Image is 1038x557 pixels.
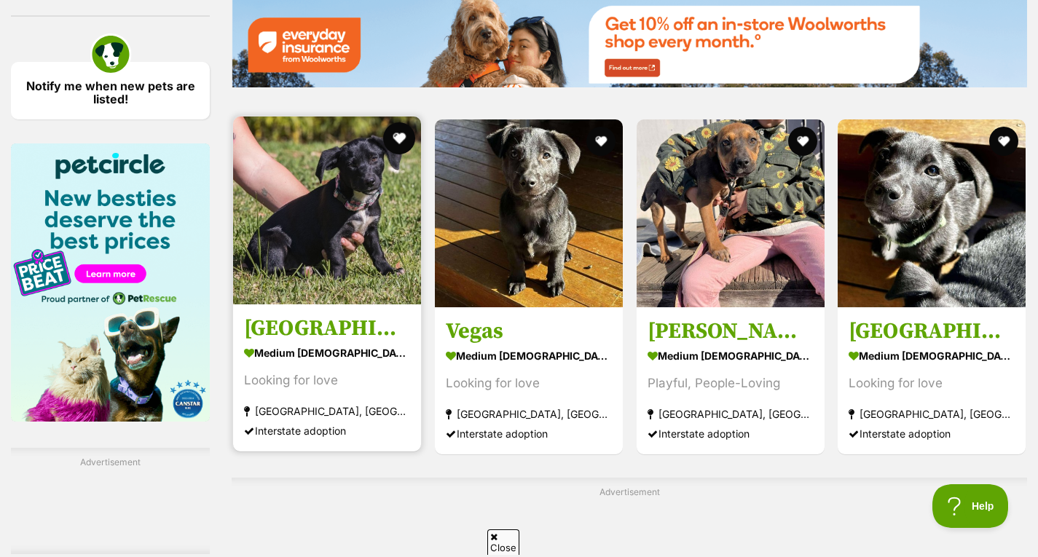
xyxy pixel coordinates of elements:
div: Interstate adoption [648,424,814,443]
a: [PERSON_NAME] medium [DEMOGRAPHIC_DATA] Dog Playful, People-Loving [GEOGRAPHIC_DATA], [GEOGRAPHIC... [637,307,825,454]
a: [GEOGRAPHIC_DATA] medium [DEMOGRAPHIC_DATA] Dog Looking for love [GEOGRAPHIC_DATA], [GEOGRAPHIC_D... [838,307,1026,454]
strong: [GEOGRAPHIC_DATA], [GEOGRAPHIC_DATA] [446,404,612,424]
div: Interstate adoption [244,421,410,441]
strong: [GEOGRAPHIC_DATA], [GEOGRAPHIC_DATA] [849,404,1015,424]
iframe: Help Scout Beacon - Open [932,484,1009,528]
h3: [GEOGRAPHIC_DATA] [244,315,410,342]
strong: medium [DEMOGRAPHIC_DATA] Dog [849,345,1015,366]
button: favourite [586,127,616,156]
strong: medium [DEMOGRAPHIC_DATA] Dog [446,345,612,366]
h3: [GEOGRAPHIC_DATA] [849,317,1015,345]
div: Interstate adoption [446,424,612,443]
button: favourite [989,127,1018,156]
strong: [GEOGRAPHIC_DATA], [GEOGRAPHIC_DATA] [648,404,814,424]
img: Florence - Border Collie Dog [233,116,421,304]
h3: [PERSON_NAME] [648,317,814,345]
img: Vegas - Border Collie Dog [435,119,623,307]
strong: [GEOGRAPHIC_DATA], [GEOGRAPHIC_DATA] [244,401,410,421]
button: favourite [787,127,817,156]
img: Pet Circle promo banner [11,143,210,422]
h3: Vegas [446,317,612,345]
img: Sydney - Border Collie Dog [838,119,1026,307]
div: Interstate adoption [849,424,1015,443]
button: favourite [383,122,415,154]
a: Notify me when new pets are listed! [11,62,210,119]
div: Looking for love [244,371,410,390]
div: Advertisement [11,448,210,554]
strong: medium [DEMOGRAPHIC_DATA] Dog [244,342,410,363]
div: Playful, People-Loving [648,374,814,393]
a: [GEOGRAPHIC_DATA] medium [DEMOGRAPHIC_DATA] Dog Looking for love [GEOGRAPHIC_DATA], [GEOGRAPHIC_D... [233,304,421,451]
span: Close [487,529,519,555]
strong: medium [DEMOGRAPHIC_DATA] Dog [648,345,814,366]
img: Thelma - Australian Kelpie x Australian Cattle Dog [637,119,825,307]
a: Vegas medium [DEMOGRAPHIC_DATA] Dog Looking for love [GEOGRAPHIC_DATA], [GEOGRAPHIC_DATA] Interst... [435,307,623,454]
div: Looking for love [446,374,612,393]
div: Looking for love [849,374,1015,393]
